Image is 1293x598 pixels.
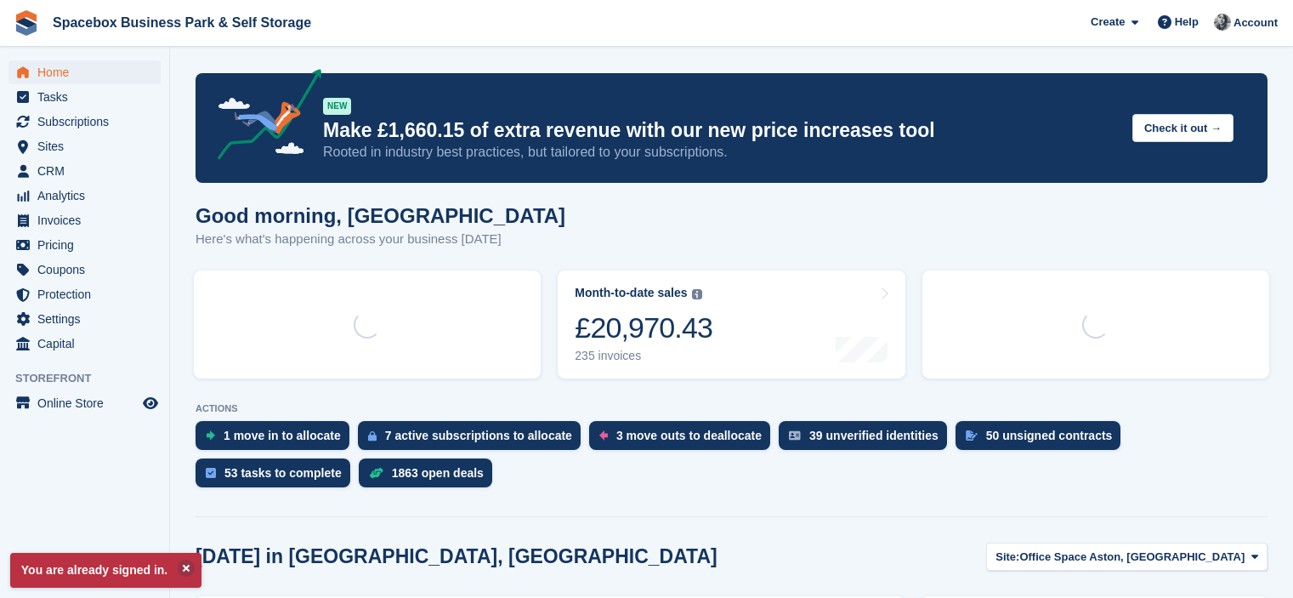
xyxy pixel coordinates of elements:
[37,332,139,356] span: Capital
[196,421,358,458] a: 1 move in to allocate
[956,421,1130,458] a: 50 unsigned contracts
[9,332,161,356] a: menu
[9,258,161,282] a: menu
[9,208,161,232] a: menu
[986,543,1267,571] button: Site: Office Space Aston, [GEOGRAPHIC_DATA]
[385,429,572,442] div: 7 active subscriptions to allocate
[37,307,139,331] span: Settings
[368,430,377,441] img: active_subscription_to_allocate_icon-d502201f5373d7db506a760aba3b589e785aa758c864c3986d89f69b8ff3...
[789,430,801,441] img: verify_identity-adf6edd0f0f0b5bbfe63781bf79b02c33cf7c696d77639b501bdc392416b5a36.svg
[37,184,139,208] span: Analytics
[196,204,565,227] h1: Good morning, [GEOGRAPHIC_DATA]
[9,233,161,257] a: menu
[575,310,712,345] div: £20,970.43
[995,549,1019,566] span: Site:
[323,98,351,115] div: NEW
[599,430,608,441] img: move_outs_to_deallocate_icon-f764333ba52eb49d3ac5e1228854f67142a1ed5810a6f6cc68b1a99e826820c5.svg
[1091,14,1125,31] span: Create
[1132,114,1233,142] button: Check it out →
[9,391,161,415] a: menu
[196,230,565,249] p: Here's what's happening across your business [DATE]
[37,85,139,109] span: Tasks
[323,143,1119,162] p: Rooted in industry best practices, but tailored to your subscriptions.
[37,282,139,306] span: Protection
[1019,549,1245,566] span: Office Space Aston, [GEOGRAPHIC_DATA]
[986,429,1113,442] div: 50 unsigned contracts
[809,429,939,442] div: 39 unverified identities
[224,429,341,442] div: 1 move in to allocate
[9,307,161,331] a: menu
[196,458,359,496] a: 53 tasks to complete
[392,466,484,480] div: 1863 open deals
[10,553,201,588] p: You are already signed in.
[1233,14,1278,31] span: Account
[15,370,169,387] span: Storefront
[196,403,1267,414] p: ACTIONS
[1214,14,1231,31] img: SUDIPTA VIRMANI
[37,134,139,158] span: Sites
[206,468,216,478] img: task-75834270c22a3079a89374b754ae025e5fb1db73e45f91037f5363f120a921f8.svg
[692,289,702,299] img: icon-info-grey-7440780725fd019a000dd9b08b2336e03edf1995a4989e88bcd33f0948082b44.svg
[46,9,318,37] a: Spacebox Business Park & Self Storage
[9,184,161,208] a: menu
[575,286,687,300] div: Month-to-date sales
[37,233,139,257] span: Pricing
[196,545,717,568] h2: [DATE] in [GEOGRAPHIC_DATA], [GEOGRAPHIC_DATA]
[9,110,161,134] a: menu
[358,421,589,458] a: 7 active subscriptions to allocate
[616,429,762,442] div: 3 move outs to deallocate
[37,159,139,183] span: CRM
[779,421,956,458] a: 39 unverified identities
[9,85,161,109] a: menu
[9,134,161,158] a: menu
[966,430,978,441] img: contract_signature_icon-13c848040528278c33f63329250d36e43548de30e8caae1d1a13099fd9432cc5.svg
[9,159,161,183] a: menu
[37,110,139,134] span: Subscriptions
[224,466,342,480] div: 53 tasks to complete
[323,118,1119,143] p: Make £1,660.15 of extra revenue with our new price increases tool
[140,393,161,413] a: Preview store
[37,391,139,415] span: Online Store
[575,349,712,363] div: 235 invoices
[9,60,161,84] a: menu
[558,271,905,379] a: Month-to-date sales £20,970.43 235 invoices
[37,258,139,282] span: Coupons
[14,10,39,36] img: stora-icon-8386f47178a22dfd0bd8f6a31ec36ba5ce8667c1dd55bd0f319d3a0aa187defe.svg
[37,60,139,84] span: Home
[206,430,215,441] img: move_ins_to_allocate_icon-fdf77a2bb77ea45bf5b3d319d69a93e2d87916cf1d5bf7949dd705db3b84f3ca.svg
[589,421,779,458] a: 3 move outs to deallocate
[203,69,322,166] img: price-adjustments-announcement-icon-8257ccfd72463d97f412b2fc003d46551f7dbcb40ab6d574587a9cd5c0d94...
[37,208,139,232] span: Invoices
[359,458,501,496] a: 1863 open deals
[1175,14,1199,31] span: Help
[9,282,161,306] a: menu
[369,467,383,479] img: deal-1b604bf984904fb50ccaf53a9ad4b4a5d6e5aea283cecdc64d6e3604feb123c2.svg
